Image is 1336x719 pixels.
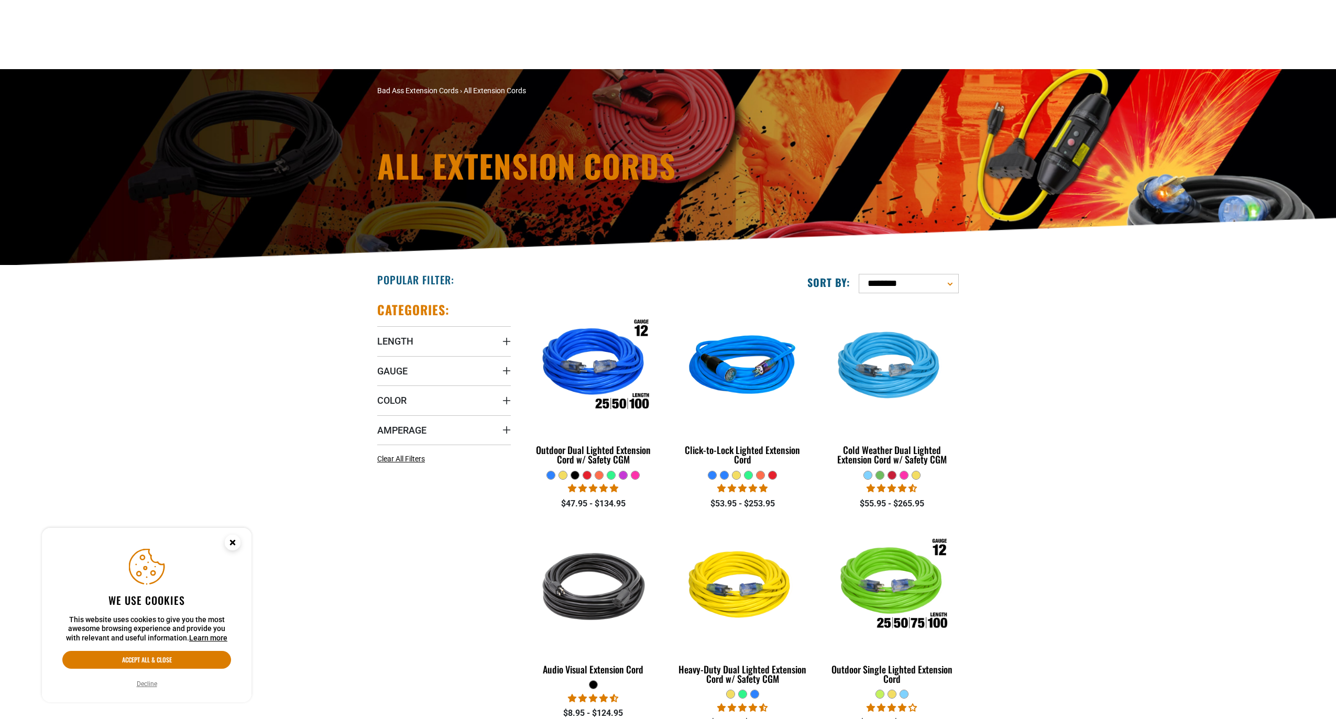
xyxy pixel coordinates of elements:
div: $53.95 - $253.95 [676,497,809,510]
a: Outdoor Dual Lighted Extension Cord w/ Safety CGM Outdoor Dual Lighted Extension Cord w/ Safety CGM [527,302,660,470]
a: Learn more [189,634,227,642]
span: 4.81 stars [568,483,618,493]
span: Clear All Filters [377,455,425,463]
span: All Extension Cords [464,86,526,95]
div: Outdoor Dual Lighted Extension Cord w/ Safety CGM [527,445,660,464]
a: Outdoor Single Lighted Extension Cord Outdoor Single Lighted Extension Cord [825,521,959,690]
img: blue [676,307,808,427]
h2: Categories: [377,302,450,318]
div: Click-to-Lock Lighted Extension Cord [676,445,809,464]
a: Bad Ass Extension Cords [377,86,458,95]
div: Cold Weather Dual Lighted Extension Cord w/ Safety CGM [825,445,959,464]
span: 4.62 stars [867,483,917,493]
span: 4.64 stars [717,703,768,713]
summary: Gauge [377,356,511,385]
a: Light Blue Cold Weather Dual Lighted Extension Cord w/ Safety CGM [825,302,959,470]
p: This website uses cookies to give you the most awesome browsing experience and provide you with r... [62,615,231,643]
button: Decline [134,679,160,689]
summary: Amperage [377,415,511,445]
a: yellow Heavy-Duty Dual Lighted Extension Cord w/ Safety CGM [676,521,809,690]
span: Gauge [377,365,408,377]
button: Accept all & close [62,651,231,669]
img: yellow [676,526,808,646]
span: 4.70 stars [568,693,618,703]
span: Amperage [377,424,426,436]
h1: All Extension Cords [377,150,760,181]
h2: Popular Filter: [377,273,454,286]
img: black [528,526,660,646]
div: Outdoor Single Lighted Extension Cord [825,665,959,683]
span: 4.00 stars [867,703,917,713]
a: black Audio Visual Extension Cord [527,521,660,680]
span: 4.87 stars [717,483,768,493]
aside: Cookie Consent [42,528,251,703]
a: blue Click-to-Lock Lighted Extension Cord [676,302,809,470]
img: Light Blue [826,307,958,427]
span: Length [377,335,413,347]
summary: Color [377,385,511,415]
h2: We use cookies [62,593,231,607]
a: Clear All Filters [377,453,429,464]
div: Audio Visual Extension Cord [527,665,660,674]
span: Color [377,394,407,406]
div: Heavy-Duty Dual Lighted Extension Cord w/ Safety CGM [676,665,809,683]
div: $55.95 - $265.95 [825,497,959,510]
img: Outdoor Single Lighted Extension Cord [826,526,958,646]
div: $47.95 - $134.95 [527,497,660,510]
summary: Length [377,326,511,356]
img: Outdoor Dual Lighted Extension Cord w/ Safety CGM [528,307,660,427]
span: › [460,86,462,95]
label: Sort by: [807,275,850,289]
nav: breadcrumbs [377,85,760,96]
